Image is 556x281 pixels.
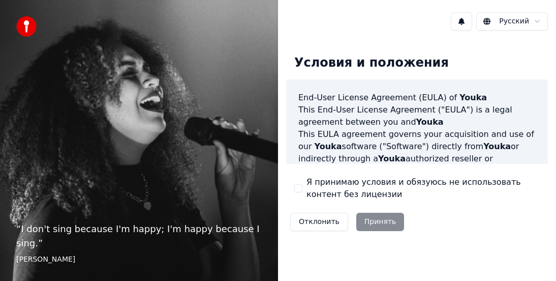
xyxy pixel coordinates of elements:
[16,222,262,250] p: “ I don't sing because I'm happy; I'm happy because I sing. ”
[483,142,511,151] span: Youka
[315,142,342,151] span: Youka
[286,47,457,79] div: Условия и положения
[16,16,37,37] img: youka
[306,176,540,201] label: Я принимаю условия и обязуюсь не использовать контент без лицензии
[16,255,262,265] footer: [PERSON_NAME]
[459,93,487,102] span: Youka
[298,104,536,128] p: This End-User License Agreement ("EULA") is a legal agreement between you and
[298,92,536,104] h3: End-User License Agreement (EULA) of
[416,117,444,127] span: Youka
[298,128,536,177] p: This EULA agreement governs your acquisition and use of our software ("Software") directly from o...
[378,154,406,163] span: Youka
[290,213,348,231] button: Отклонить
